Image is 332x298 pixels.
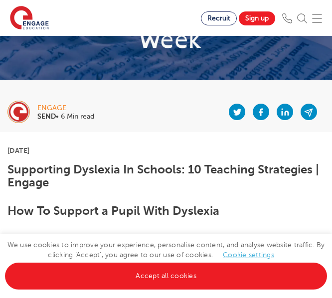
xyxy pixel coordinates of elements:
[37,105,94,112] div: engage
[7,147,325,154] p: [DATE]
[37,113,56,120] b: SEND
[312,13,322,23] img: Mobile Menu
[7,163,325,189] h1: Supporting Dyslexia In Schools: 10 Teaching Strategies | Engage
[5,241,327,280] span: We use cookies to improve your experience, personalise content, and analyse website traffic. By c...
[297,13,307,23] img: Search
[201,11,237,25] a: Recruit
[7,204,219,218] b: How To Support a Pupil With Dyslexia
[239,11,275,25] a: Sign up
[5,263,327,290] a: Accept all cookies
[10,6,49,31] img: Engage Education
[37,113,94,120] p: • 6 Min read
[207,14,230,22] span: Recruit
[223,251,274,259] a: Cookie settings
[282,13,292,23] img: Phone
